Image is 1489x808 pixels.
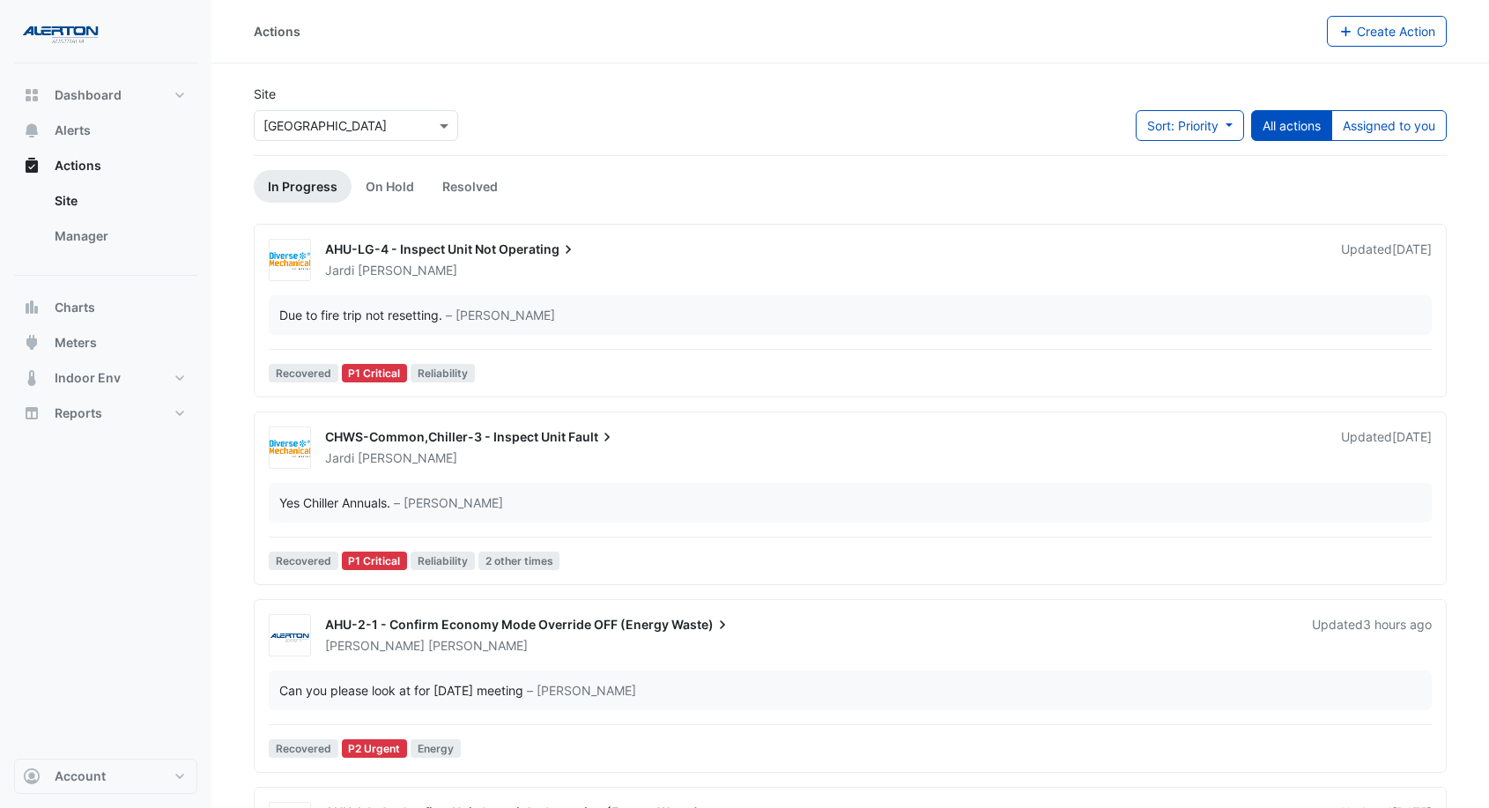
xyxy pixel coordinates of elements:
app-icon: Alerts [23,122,41,139]
a: In Progress [254,170,352,203]
div: P2 Urgent [342,739,408,758]
app-icon: Meters [23,334,41,352]
span: 2 other times [478,552,560,570]
span: Recovered [269,552,338,570]
span: Reliability [411,552,475,570]
div: P1 Critical [342,552,408,570]
button: Charts [14,290,197,325]
span: Mon 11-Aug-2025 07:41 ACST [1363,617,1432,632]
img: Diverse Mechanical [270,440,310,457]
span: Energy [411,739,461,758]
div: Updated [1312,616,1432,655]
a: Resolved [428,170,512,203]
span: Jardi [325,263,354,278]
span: CHWS-Common,Chiller-3 - Inspect Unit [325,429,566,444]
div: Updated [1341,428,1432,467]
button: Assigned to you [1331,110,1447,141]
div: Actions [14,183,197,261]
app-icon: Dashboard [23,86,41,104]
button: Reports [14,396,197,431]
span: Tue 15-Jul-2025 20:17 ACST [1392,429,1432,444]
app-icon: Indoor Env [23,369,41,387]
img: Alerton [270,627,310,645]
span: Sort: Priority [1147,118,1219,133]
app-icon: Reports [23,404,41,422]
span: Indoor Env [55,369,121,387]
span: Account [55,767,106,785]
div: Can you please look at for [DATE] meeting [279,681,523,700]
button: Actions [14,148,197,183]
div: Due to fire trip not resetting. [279,306,442,324]
button: Alerts [14,113,197,148]
span: [PERSON_NAME] [428,637,528,655]
div: P1 Critical [342,364,408,382]
span: Waste) [671,616,731,634]
span: Alerts [55,122,91,139]
span: [PERSON_NAME] [358,449,457,467]
button: Sort: Priority [1136,110,1244,141]
button: Indoor Env [14,360,197,396]
img: Diverse Mechanical [270,252,310,270]
span: Recovered [269,739,338,758]
span: Dashboard [55,86,122,104]
a: On Hold [352,170,428,203]
span: Meters [55,334,97,352]
div: Yes Chiller Annuals. [279,493,390,512]
button: All actions [1251,110,1332,141]
span: Charts [55,299,95,316]
app-icon: Charts [23,299,41,316]
iframe: Intercom live chat [1429,748,1471,790]
label: Site [254,85,276,103]
span: Tue 15-Jul-2025 20:18 ACST [1392,241,1432,256]
button: Dashboard [14,78,197,113]
span: [PERSON_NAME] [358,262,457,279]
div: Updated [1341,241,1432,279]
button: Create Action [1327,16,1448,47]
span: Operating [499,241,577,258]
span: – [PERSON_NAME] [527,681,636,700]
span: [PERSON_NAME] [325,638,425,653]
span: – [PERSON_NAME] [394,493,503,512]
a: Manager [41,219,197,254]
img: Company Logo [21,14,100,49]
a: Site [41,183,197,219]
span: Reports [55,404,102,422]
span: Recovered [269,364,338,382]
span: Reliability [411,364,475,382]
span: Create Action [1357,24,1435,39]
span: Fault [568,428,616,446]
span: AHU-2-1 - Confirm Economy Mode Override OFF (Energy [325,617,669,632]
span: – [PERSON_NAME] [446,306,555,324]
button: Meters [14,325,197,360]
button: Account [14,759,197,794]
div: Actions [254,22,300,41]
span: AHU-LG-4 - Inspect Unit Not [325,241,496,256]
span: Jardi [325,450,354,465]
app-icon: Actions [23,157,41,174]
span: Actions [55,157,101,174]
